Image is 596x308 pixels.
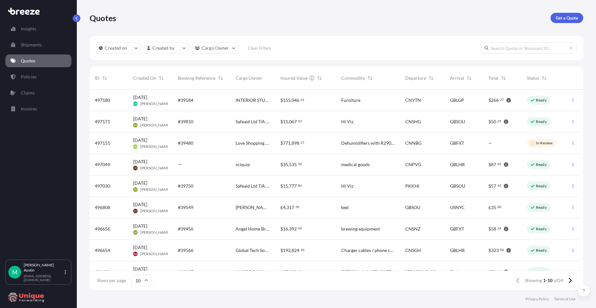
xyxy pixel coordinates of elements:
[283,141,291,145] span: 771
[95,204,110,211] span: 496808
[450,140,464,146] span: GBFXT
[298,184,302,187] span: 86
[95,161,110,168] span: 497049
[316,74,323,82] button: Sort
[551,13,583,23] a: Get a Quote
[283,205,286,210] span: 4
[178,97,193,103] span: #39584
[405,226,421,232] span: CNSNZ
[291,98,292,102] span: ,
[95,140,110,146] span: 497151
[297,120,298,122] span: .
[134,251,137,257] span: BA
[157,74,165,82] button: Sort
[450,269,477,275] span: Dedemsvaart
[236,247,270,254] span: Global Tech Sourcing Ltd
[497,184,501,187] span: 43
[95,118,110,125] span: 497171
[236,118,270,125] span: Safeaid Ltd T/A Signal
[178,247,193,254] span: #39566
[152,45,175,51] p: Created by
[283,227,288,231] span: 16
[536,119,547,124] p: Ready
[178,140,193,146] span: #39480
[491,98,499,102] span: 266
[236,226,270,232] span: Angel Home Brew
[280,184,283,188] span: $
[280,119,283,124] span: $
[5,70,71,83] a: Policies
[298,120,302,122] span: 53
[236,204,270,211] span: [PERSON_NAME]
[341,161,370,168] span: medical goods
[283,119,288,124] span: 11
[488,162,491,167] span: $
[491,119,496,124] span: 50
[95,247,110,254] span: 496654
[488,140,492,146] span: —
[5,86,71,99] a: Claims
[5,38,71,51] a: Shipments
[488,98,491,102] span: $
[341,75,365,81] span: Commodity
[288,227,289,231] span: ,
[178,269,193,275] span: #39497
[96,42,141,54] button: createdOn Filter options
[144,42,189,54] button: createdBy Filter options
[283,98,291,102] span: 155
[450,204,465,211] span: USNYC
[496,206,497,208] span: .
[133,180,147,186] span: [DATE]
[499,99,500,101] span: .
[554,277,563,284] span: of 24
[488,75,498,81] span: Total
[291,141,292,145] span: ,
[554,296,576,302] a: Terms of Use
[405,97,421,103] span: CNYTN
[491,184,496,188] span: 57
[178,226,193,232] span: #39456
[95,269,110,275] span: 496602
[283,162,288,167] span: 35
[134,143,137,150] span: CH
[301,249,304,251] span: 10
[488,119,491,124] span: $
[280,248,283,253] span: $
[202,45,229,51] p: Cargo Owner
[283,184,288,188] span: 15
[366,74,374,82] button: Sort
[280,205,283,210] span: £
[292,141,299,145] span: 898
[280,270,283,274] span: €
[297,163,298,165] span: .
[133,116,147,122] span: [DATE]
[298,227,302,230] span: 49
[288,119,289,124] span: ,
[536,226,547,231] p: Ready
[283,248,291,253] span: 192
[525,277,542,284] span: Showing
[341,183,353,189] span: Hi Viz
[289,227,297,231] span: 392
[488,227,491,231] span: $
[286,205,294,210] span: 317
[95,75,100,81] span: ID
[292,248,299,253] span: 824
[192,42,238,54] button: cargoOwner Filter options
[105,45,127,51] p: Created on
[427,74,435,82] button: Sort
[496,227,497,230] span: .
[178,118,193,125] span: #39810
[297,227,298,230] span: .
[133,94,147,101] span: [DATE]
[481,42,577,54] input: Search Quote or Shipment ID...
[497,227,501,230] span: 34
[140,166,171,171] span: [PERSON_NAME]
[341,140,395,146] span: Dehumidifiers with R290 gas on all 5. 5 x 40HQS
[5,22,71,35] a: Insights
[236,97,270,103] span: INTERIOR STUDIO LTD
[450,247,465,254] span: GBLHR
